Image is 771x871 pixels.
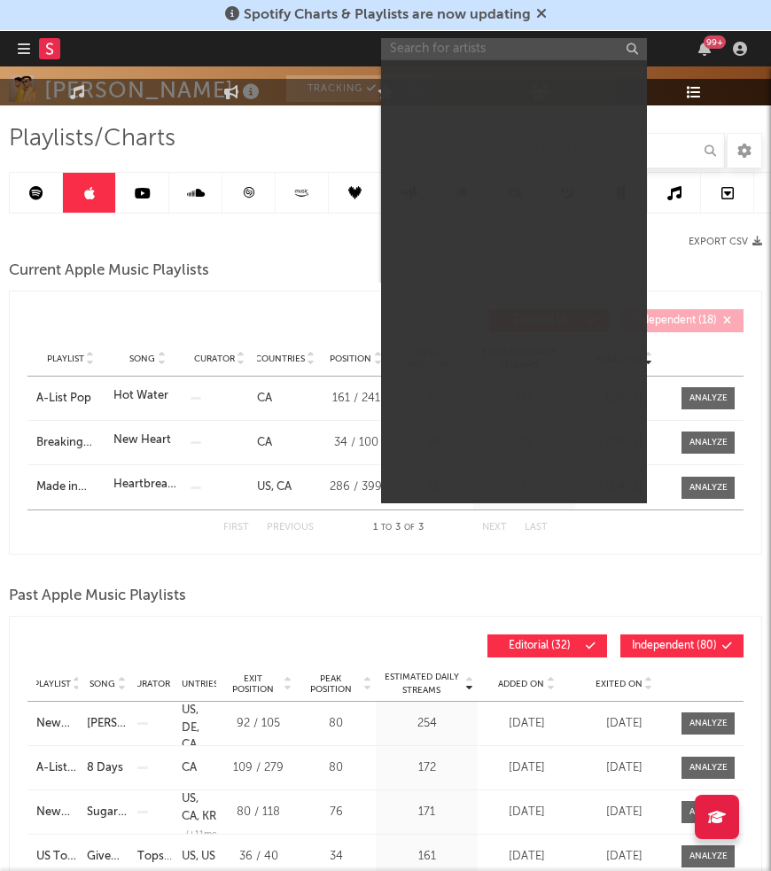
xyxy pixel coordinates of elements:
span: Dismiss [536,8,547,22]
a: [PERSON_NAME] [381,148,647,206]
a: A-List Pop [36,759,78,777]
button: Editorial(32) [487,634,607,657]
span: Curator [194,354,235,364]
div: 171 [380,804,473,821]
span: Editorial ( 32 ) [499,641,580,651]
div: 80 / 118 [225,804,292,821]
div: [PERSON_NAME] [443,219,638,240]
div: 34 [300,848,371,866]
span: Estimated Daily Streams [380,671,463,697]
div: [PERSON_NAME] [443,161,638,183]
button: First [223,523,249,533]
div: 76 [300,804,371,821]
div: Sugar Mommy [87,804,128,821]
span: Playlist [34,679,71,689]
div: [DATE] [580,804,668,821]
button: Next [482,523,507,533]
a: CA [182,793,199,822]
a: [PERSON_NAME] [381,436,647,494]
a: Made in [GEOGRAPHIC_DATA] [36,478,105,496]
a: CA [271,481,292,493]
div: Breaking Pop [36,434,105,452]
button: Last [525,523,548,533]
span: Playlist [47,354,84,364]
div: 80 [300,715,371,733]
a: US [182,793,196,805]
span: Countries [255,354,305,364]
button: Previous [267,523,314,533]
a: CA [257,437,272,448]
div: 99 + [704,35,726,49]
a: New Music Daily [36,715,78,733]
span: Exit Position [225,673,281,695]
div: [DATE] [482,759,571,777]
a: [PERSON_NAME] [381,90,647,148]
div: [DATE] [482,715,571,733]
a: US Top 40 | Chart Hits | [DATE] [36,848,78,866]
span: Current Apple Music Playlists [9,261,209,282]
button: Export CSV [689,237,762,247]
a: New Music Daily [36,804,78,821]
a: KR [197,811,216,822]
button: Tracking [286,75,397,102]
div: 161 / 241 [323,390,389,408]
button: Independent(18) [622,309,744,332]
a: US [182,851,196,862]
div: [DATE] [580,848,668,866]
span: Added On [498,679,544,689]
div: 286 / 399 [323,478,389,496]
span: Playlists/Charts [9,128,175,150]
span: Curator [129,679,170,689]
span: Song [90,679,115,689]
span: Position [330,354,371,364]
a: DE [182,704,199,734]
span: Peak Position [300,673,361,695]
a: Topsify [137,851,176,862]
span: (+ 11 more) [186,828,229,841]
span: Countries [168,679,218,689]
div: 36 / 40 [225,848,292,866]
div: [DATE] [580,759,668,777]
button: 99+ [698,42,711,56]
div: New Heart [113,432,171,449]
button: Independent(80) [620,634,744,657]
div: [DATE] [482,804,571,821]
span: of [404,524,415,532]
div: 80 [300,759,371,777]
div: 1 3 3 [349,517,447,539]
input: Search for artists [381,38,647,60]
a: [PERSON_NAME] [381,206,647,263]
a: CA [257,393,272,404]
span: Exited On [596,679,642,689]
div: [PERSON_NAME] [443,449,638,470]
a: [PERSON_NAME] [381,378,647,436]
div: 172 [380,759,473,777]
div: [PERSON_NAME] [443,104,638,125]
div: [PERSON_NAME] [443,276,638,298]
a: [PERSON_NAME] [381,263,647,321]
div: 34 / 100 [323,434,389,452]
span: Independent ( 80 ) [632,641,717,651]
a: US [196,851,215,862]
a: 8 Days [87,759,128,777]
span: Song [129,354,155,364]
a: [PERSON_NAME] (feat. Jaree) [87,715,128,733]
div: 109 / 279 [225,759,292,777]
div: [DATE] [580,715,668,733]
span: Past Apple Music Playlists [9,586,186,607]
a: CA [182,762,197,774]
a: Give Me a Kiss [87,848,128,866]
div: [PERSON_NAME] [443,392,638,413]
div: A-List Pop [36,390,105,408]
a: Intense [381,321,647,378]
div: Heartbreak On Hold [113,476,182,494]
